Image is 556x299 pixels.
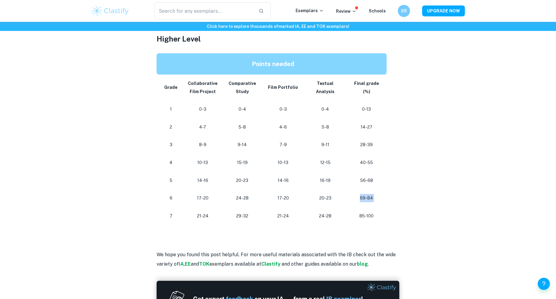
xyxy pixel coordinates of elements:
[188,123,218,131] p: 4-7
[164,123,178,131] p: 2
[351,159,382,167] p: 40-55
[164,141,178,149] p: 3
[267,159,300,167] p: 10-13
[267,194,300,202] p: 17-20
[354,81,379,94] strong: Final grade (%)
[164,105,178,113] p: 1
[309,141,341,149] p: 9-11
[351,141,382,149] p: 28-39
[157,250,399,269] p: We hope you found this post helpful. For more useful materials associated with the IB check out t...
[351,123,382,131] p: 14-27
[267,176,300,185] p: 14-16
[227,159,257,167] p: 15-19
[164,176,178,185] p: 5
[164,194,178,202] p: 6
[267,212,300,220] p: 21-24
[188,105,218,113] p: 0-3
[188,212,218,220] p: 21-24
[252,60,294,68] strong: Points needed
[154,2,254,19] input: Search for any exemplars...
[157,33,399,44] h3: Higher Level
[351,194,382,202] p: 69-84
[309,159,341,167] p: 12-15
[309,176,341,185] p: 16-19
[229,81,256,94] strong: Comparative Study
[261,261,280,267] strong: Clastify
[188,159,218,167] p: 10-13
[91,5,130,17] img: Clastify logo
[261,261,282,267] a: Clastify
[188,141,218,149] p: 8-9
[164,85,178,90] strong: Grade
[357,261,368,267] a: blog
[398,5,410,17] button: SR
[179,261,184,267] a: IA
[227,123,257,131] p: 5-8
[316,81,334,94] strong: Textual Analysis
[309,194,341,202] p: 20-23
[401,8,408,14] h6: SR
[351,105,382,113] p: 0-13
[351,176,382,185] p: 56-68
[309,123,341,131] p: 5-8
[188,176,218,185] p: 14-16
[164,212,178,220] p: 7
[227,194,257,202] p: 24-28
[267,123,300,131] p: 4-6
[188,81,218,94] strong: Collaborative Film Project
[1,23,555,30] h6: Click here to explore thousands of marked IA, EE and TOK exemplars !
[309,212,341,220] p: 24-28
[199,261,209,267] a: TOK
[227,105,257,113] p: 0-4
[351,212,382,220] p: 85-100
[369,8,386,13] a: Schools
[422,5,465,16] button: UPGRADE NOW
[267,141,300,149] p: 7-9
[227,212,257,220] p: 29-32
[185,261,191,267] a: EE
[227,141,257,149] p: 9-14
[296,7,324,14] p: Exemplars
[538,278,550,290] button: Help and Feedback
[164,159,178,167] p: 4
[227,176,257,185] p: 20-23
[268,85,298,90] strong: Film Portfolio
[267,105,300,113] p: 0-3
[188,194,218,202] p: 17-20
[336,8,357,15] p: Review
[309,105,341,113] p: 0-4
